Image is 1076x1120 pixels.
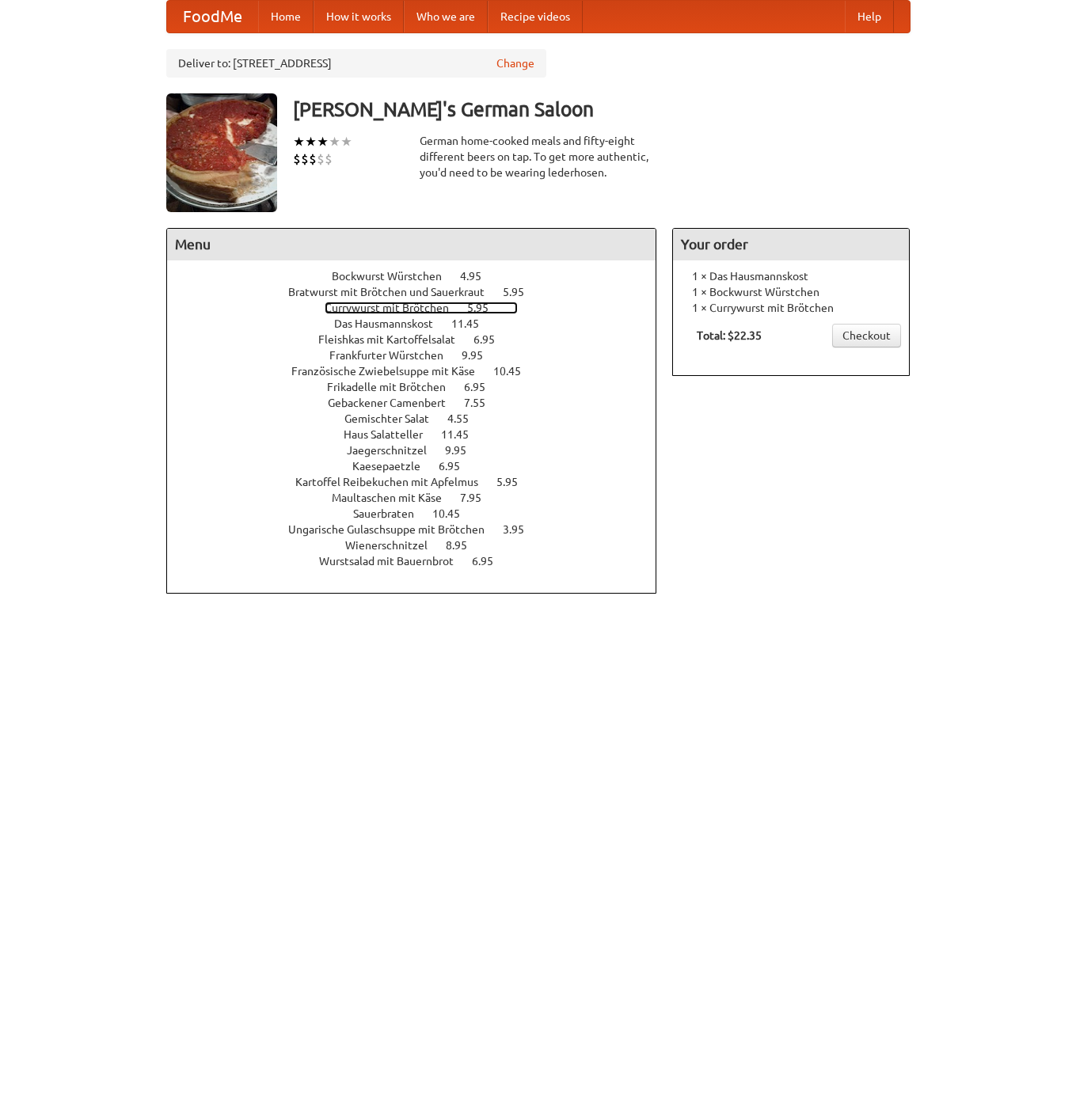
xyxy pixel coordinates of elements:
[345,539,496,552] a: Wienerschnitzel 8.95
[291,365,550,378] a: Französische Zwiebelsuppe mit Käse 10.45
[293,93,911,125] h3: [PERSON_NAME]'s German Saloon
[352,460,489,473] a: Kaesepaetzle 6.95
[334,317,508,330] a: Das Hausmannskost 11.45
[493,365,537,378] span: 10.45
[697,329,762,342] b: Total: $22.35
[314,1,404,32] a: How it works
[329,133,340,150] li: ★
[503,523,540,536] span: 3.95
[439,460,476,473] span: 6.95
[334,317,449,330] span: Das Hausmannskost
[325,150,333,168] li: $
[441,428,485,441] span: 11.45
[332,270,458,283] span: Bockwurst Würstchen
[420,133,657,180] div: German home-cooked meals and fifty-eight different beers on tap. To get more authentic, you'd nee...
[293,150,301,168] li: $
[167,229,656,260] h4: Menu
[472,555,509,568] span: 6.95
[352,460,436,473] span: Kaesepaetzle
[288,286,553,298] a: Bratwurst mit Brötchen und Sauerkraut 5.95
[445,444,482,457] span: 9.95
[344,412,498,425] a: Gemischter Salat 4.55
[467,302,504,314] span: 5.95
[319,555,523,568] a: Wurstsalad mit Bauernbrot 6.95
[404,1,488,32] a: Who we are
[301,150,309,168] li: $
[317,150,325,168] li: $
[325,302,518,314] a: Currywurst mit Brötchen 5.95
[309,150,317,168] li: $
[328,397,515,409] a: Gebackener Camenbert 7.55
[317,133,329,150] li: ★
[329,349,459,362] span: Frankfurter Würstchen
[293,133,305,150] li: ★
[832,324,901,347] a: Checkout
[318,333,524,346] a: Fleishkas mit Kartoffelsalat 6.95
[447,412,485,425] span: 4.55
[681,268,901,284] li: 1 × Das Hausmannskost
[451,317,495,330] span: 11.45
[332,492,458,504] span: Maultaschen mit Käse
[473,333,511,346] span: 6.95
[328,397,462,409] span: Gebackener Camenbert
[295,476,547,488] a: Kartoffel Reibekuchen mit Apfelmus 5.95
[347,444,496,457] a: Jaegerschnitzel 9.95
[353,507,489,520] a: Sauerbraten 10.45
[496,476,534,488] span: 5.95
[166,49,546,78] div: Deliver to: [STREET_ADDRESS]
[329,349,512,362] a: Frankfurter Würstchen 9.95
[496,55,534,71] a: Change
[340,133,352,150] li: ★
[347,444,443,457] span: Jaegerschnitzel
[318,333,471,346] span: Fleishkas mit Kartoffelsalat
[332,492,511,504] a: Maultaschen mit Käse 7.95
[288,523,500,536] span: Ungarische Gulaschsuppe mit Brötchen
[166,93,277,212] img: angular.jpg
[332,270,511,283] a: Bockwurst Würstchen 4.95
[291,365,491,378] span: Französische Zwiebelsuppe mit Käse
[503,286,540,298] span: 5.95
[673,229,909,260] h4: Your order
[344,412,445,425] span: Gemischter Salat
[258,1,314,32] a: Home
[845,1,894,32] a: Help
[288,523,553,536] a: Ungarische Gulaschsuppe mit Brötchen 3.95
[344,428,439,441] span: Haus Salatteller
[319,555,470,568] span: Wurstsalad mit Bauernbrot
[446,539,483,552] span: 8.95
[432,507,476,520] span: 10.45
[488,1,583,32] a: Recipe videos
[464,381,501,393] span: 6.95
[325,302,465,314] span: Currywurst mit Brötchen
[167,1,258,32] a: FoodMe
[327,381,515,393] a: Frikadelle mit Brötchen 6.95
[462,349,499,362] span: 9.95
[295,476,494,488] span: Kartoffel Reibekuchen mit Apfelmus
[345,539,443,552] span: Wienerschnitzel
[353,507,430,520] span: Sauerbraten
[460,492,497,504] span: 7.95
[344,428,498,441] a: Haus Salatteller 11.45
[327,381,462,393] span: Frikadelle mit Brötchen
[460,270,497,283] span: 4.95
[464,397,501,409] span: 7.55
[681,284,901,300] li: 1 × Bockwurst Würstchen
[681,300,901,316] li: 1 × Currywurst mit Brötchen
[288,286,500,298] span: Bratwurst mit Brötchen und Sauerkraut
[305,133,317,150] li: ★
